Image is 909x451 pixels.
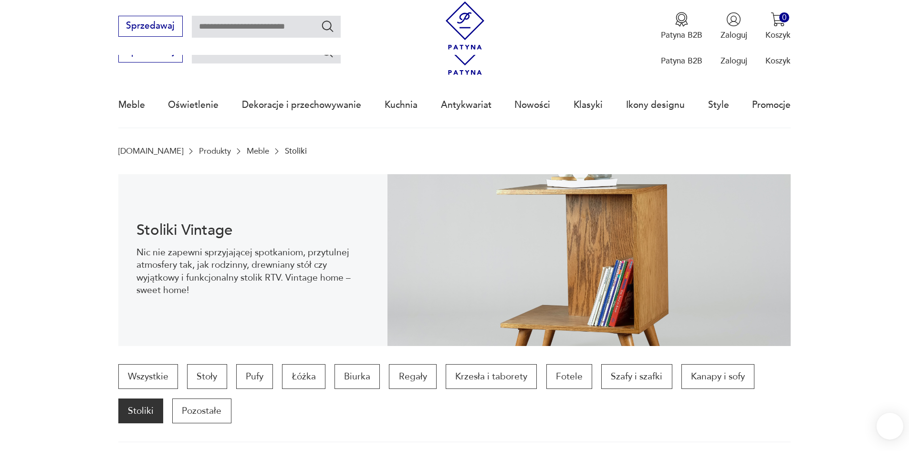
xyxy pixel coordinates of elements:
[118,16,183,37] button: Sprzedawaj
[236,364,273,389] a: Pufy
[779,12,789,22] div: 0
[199,147,231,156] a: Produkty
[726,12,741,27] img: Ikonka użytkownika
[721,30,747,41] p: Zaloguj
[172,399,231,423] a: Pozostałe
[282,364,325,389] a: Łóżka
[765,30,791,41] p: Koszyk
[187,364,227,389] a: Stoły
[765,55,791,66] p: Koszyk
[441,1,489,50] img: Patyna - sklep z meblami i dekoracjami vintage
[136,246,369,297] p: Nic nie zapewni sprzyjającej spotkaniom, przytulnej atmosfery tak, jak rodzinny, drewniany stół c...
[514,83,550,127] a: Nowości
[574,83,603,127] a: Klasyki
[247,147,269,156] a: Meble
[387,174,791,346] img: 2a258ee3f1fcb5f90a95e384ca329760.jpg
[681,364,754,389] a: Kanapy i sofy
[118,83,145,127] a: Meble
[626,83,685,127] a: Ikony designu
[285,147,307,156] p: Stoliki
[661,30,702,41] p: Patyna B2B
[441,83,491,127] a: Antykwariat
[334,364,380,389] a: Biurka
[708,83,729,127] a: Style
[877,413,903,440] iframe: Smartsupp widget button
[601,364,672,389] a: Szafy i szafki
[661,12,702,41] button: Patyna B2B
[661,55,702,66] p: Patyna B2B
[242,83,361,127] a: Dekoracje i przechowywanie
[765,12,791,41] button: 0Koszyk
[321,45,334,59] button: Szukaj
[752,83,791,127] a: Promocje
[446,364,537,389] a: Krzesła i taborety
[661,12,702,41] a: Ikona medaluPatyna B2B
[674,12,689,27] img: Ikona medalu
[546,364,592,389] a: Fotele
[118,399,163,423] a: Stoliki
[118,147,183,156] a: [DOMAIN_NAME]
[385,83,418,127] a: Kuchnia
[721,55,747,66] p: Zaloguj
[118,49,183,56] a: Sprzedawaj
[136,223,369,237] h1: Stoliki Vintage
[118,364,178,389] a: Wszystkie
[118,23,183,31] a: Sprzedawaj
[321,19,334,33] button: Szukaj
[168,83,219,127] a: Oświetlenie
[389,364,436,389] a: Regały
[771,12,785,27] img: Ikona koszyka
[721,12,747,41] button: Zaloguj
